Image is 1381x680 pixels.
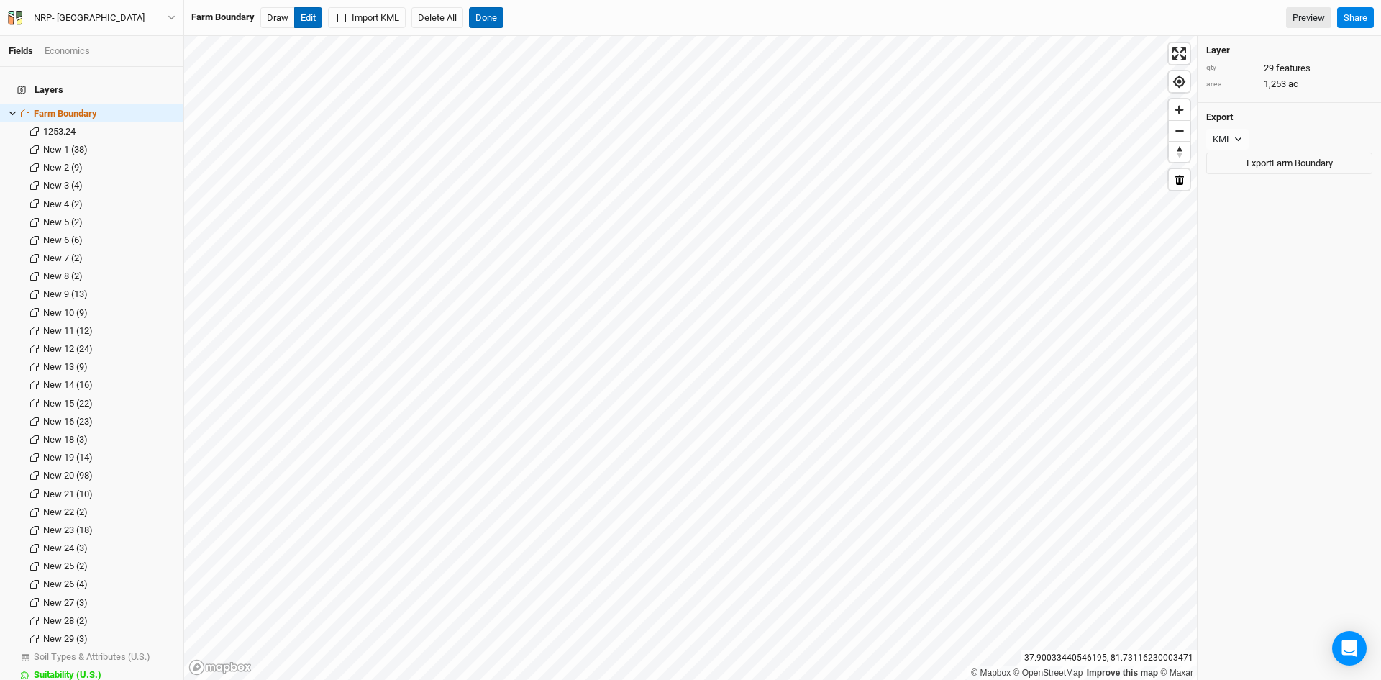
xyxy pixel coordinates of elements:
div: New 6 (6) [43,235,175,246]
h4: Layers [9,76,175,104]
span: New 13 (9) [43,361,88,372]
div: New 13 (9) [43,361,175,373]
span: New 7 (2) [43,253,83,263]
div: New 19 (14) [43,452,175,463]
span: New 23 (18) [43,525,93,535]
div: New 7 (2) [43,253,175,264]
span: New 3 (4) [43,180,83,191]
span: New 12 (24) [43,343,93,354]
button: Share [1337,7,1374,29]
canvas: Map [184,36,1197,680]
a: Fields [9,45,33,56]
span: New 25 (2) [43,561,88,571]
span: New 15 (22) [43,398,93,409]
button: Zoom in [1169,99,1190,120]
span: New 27 (3) [43,597,88,608]
span: New 18 (3) [43,434,88,445]
div: New 10 (9) [43,307,175,319]
span: 1253.24 [43,126,76,137]
div: New 8 (2) [43,271,175,282]
a: Preview [1286,7,1331,29]
span: New 8 (2) [43,271,83,281]
div: 1253.24 [43,126,175,137]
a: Maxar [1160,668,1193,678]
span: New 14 (16) [43,379,93,390]
div: New 27 (3) [43,597,175,609]
div: Open Intercom Messenger [1332,631,1367,666]
span: New 5 (2) [43,217,83,227]
div: New 29 (3) [43,633,175,645]
span: New 24 (3) [43,543,88,553]
div: New 1 (38) [43,144,175,155]
a: OpenStreetMap [1013,668,1083,678]
span: New 10 (9) [43,307,88,318]
span: Reset bearing to north [1169,142,1190,162]
div: Farm Boundary [34,108,175,119]
div: New 9 (13) [43,289,175,300]
span: New 22 (2) [43,507,88,517]
div: 29 [1206,62,1372,75]
span: New 20 (98) [43,470,93,481]
div: New 22 (2) [43,507,175,518]
div: Soil Types & Attributes (U.S.) [34,651,175,663]
div: New 4 (2) [43,199,175,210]
button: Find my location [1169,71,1190,92]
div: 37.90033440546195 , -81.73116230003471 [1021,650,1197,666]
span: Soil Types & Attributes (U.S.) [34,651,150,662]
span: Suitability (U.S.) [34,669,101,680]
div: New 12 (24) [43,343,175,355]
div: NRP- Phase 2 Colony Bay [34,11,145,25]
span: New 16 (23) [43,416,93,427]
span: ac [1288,78,1298,91]
h4: Export [1206,112,1372,123]
div: New 25 (2) [43,561,175,572]
div: New 28 (2) [43,615,175,627]
button: Import KML [328,7,406,29]
button: Enter fullscreen [1169,43,1190,64]
span: New 9 (13) [43,289,88,299]
span: New 6 (6) [43,235,83,245]
span: New 26 (4) [43,579,88,589]
div: New 11 (12) [43,325,175,337]
span: New 21 (10) [43,489,93,499]
div: NRP- [GEOGRAPHIC_DATA] [34,11,145,25]
div: New 15 (22) [43,398,175,409]
div: New 2 (9) [43,162,175,173]
button: Delete All [411,7,463,29]
span: Farm Boundary [34,108,97,119]
div: New 18 (3) [43,434,175,445]
span: New 2 (9) [43,162,83,173]
span: New 29 (3) [43,633,88,644]
div: New 3 (4) [43,180,175,191]
a: Improve this map [1087,668,1158,678]
div: New 20 (98) [43,470,175,481]
button: NRP- [GEOGRAPHIC_DATA] [7,10,176,26]
span: Zoom out [1169,121,1190,141]
span: New 19 (14) [43,452,93,463]
button: Delete [1169,169,1190,190]
span: New 4 (2) [43,199,83,209]
div: Farm Boundary [191,11,255,24]
span: New 1 (38) [43,144,88,155]
div: KML [1213,132,1231,147]
a: Mapbox [971,668,1011,678]
div: New 14 (16) [43,379,175,391]
button: Done [469,7,503,29]
div: New 24 (3) [43,543,175,554]
button: ExportFarm Boundary [1206,153,1372,174]
div: 1,253 [1206,78,1372,91]
button: Zoom out [1169,120,1190,141]
button: Edit [294,7,322,29]
div: New 5 (2) [43,217,175,228]
span: features [1276,62,1311,75]
span: New 11 (12) [43,325,93,336]
button: Reset bearing to north [1169,141,1190,162]
a: Mapbox logo [188,659,252,676]
div: qty [1206,63,1257,73]
div: Economics [45,45,90,58]
h4: Layer [1206,45,1372,56]
span: New 28 (2) [43,615,88,626]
